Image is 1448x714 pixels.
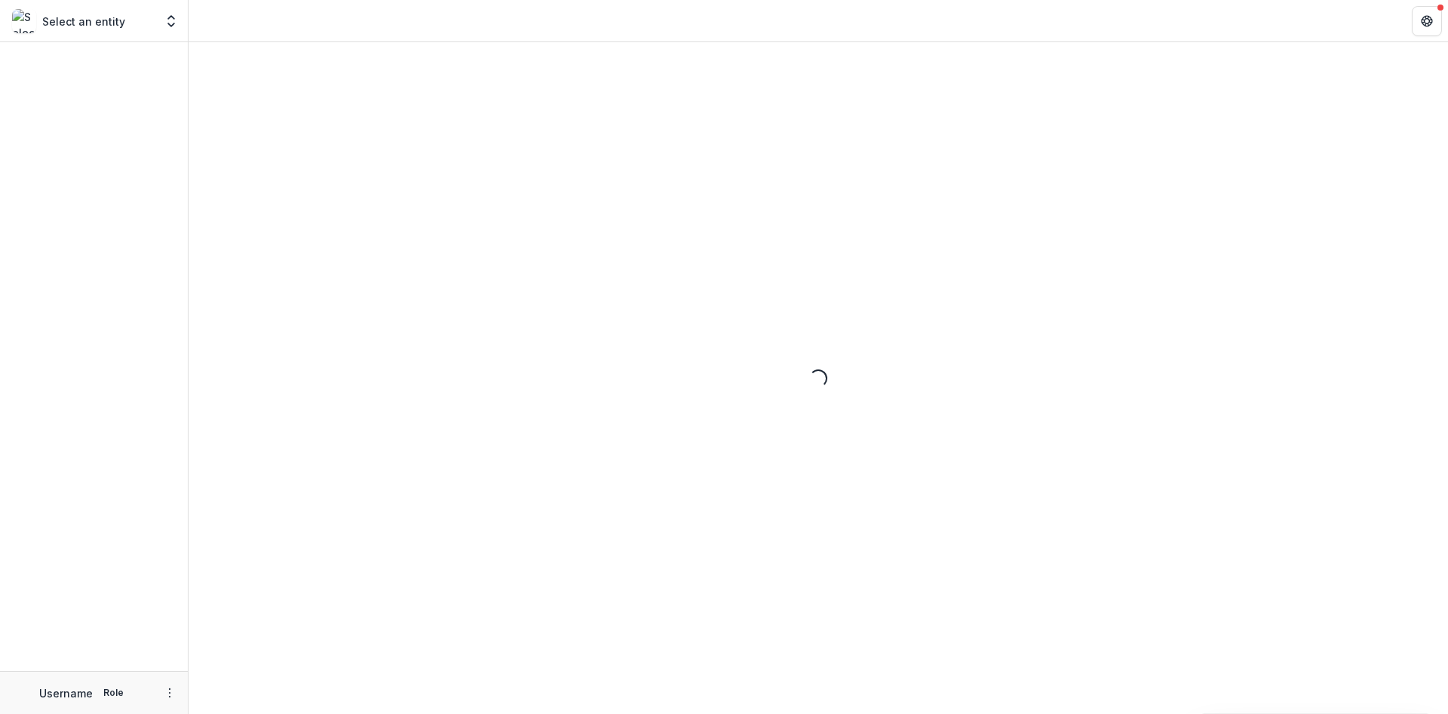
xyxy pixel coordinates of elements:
button: Open entity switcher [161,6,182,36]
p: Username [39,685,93,701]
button: Get Help [1412,6,1442,36]
button: More [161,684,179,702]
img: Select an entity [12,9,36,33]
p: Select an entity [42,14,125,29]
p: Role [99,686,128,700]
